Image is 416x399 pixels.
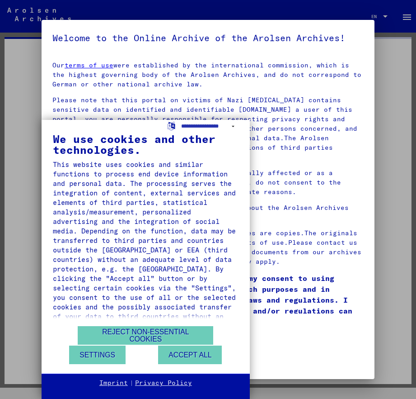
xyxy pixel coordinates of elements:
[53,133,238,155] div: We use cookies and other technologies.
[69,346,126,364] button: Settings
[99,379,128,388] a: Imprint
[135,379,192,388] a: Privacy Policy
[53,160,238,331] div: This website uses cookies and similar functions to process end device information and personal da...
[78,326,213,345] button: Reject non-essential cookies
[158,346,222,364] button: Accept all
